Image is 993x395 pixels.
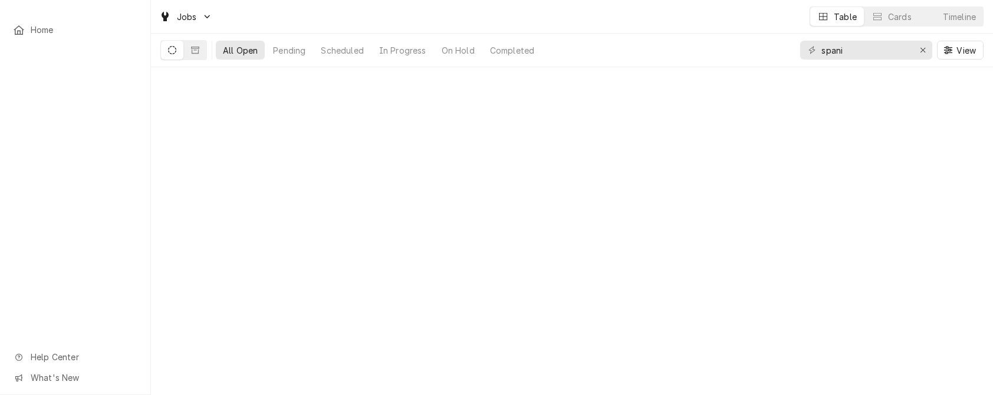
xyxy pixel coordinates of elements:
span: What's New [31,371,136,384]
a: Go to Jobs [154,7,217,27]
div: Pending [273,44,305,57]
div: In Progress [379,44,426,57]
span: Home [31,24,137,36]
div: On Hold [442,44,475,57]
div: Table [834,11,857,23]
input: Keyword search [821,41,910,60]
div: Cards [888,11,912,23]
span: Help Center [31,351,136,363]
a: Go to What's New [7,368,143,387]
button: Erase input [913,41,932,60]
div: Timeline [943,11,976,23]
div: Completed [490,44,534,57]
button: View [937,41,984,60]
a: Home [7,20,143,39]
div: All Open [223,44,258,57]
span: View [954,44,978,57]
span: Jobs [177,11,197,23]
div: Scheduled [321,44,363,57]
a: Go to Help Center [7,347,143,367]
